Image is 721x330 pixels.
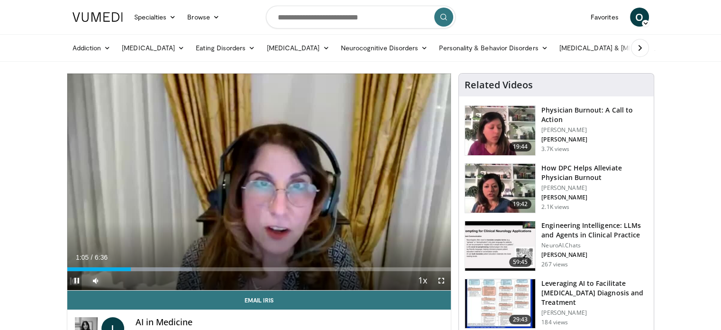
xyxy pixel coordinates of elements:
a: 19:44 Physician Burnout: A Call to Action [PERSON_NAME] [PERSON_NAME] 3.7K views [465,105,648,156]
p: [PERSON_NAME] [541,309,648,317]
img: a028b2ed-2799-4348-b6b4-733b0fc51b04.150x105_q85_crop-smart_upscale.jpg [465,279,535,329]
img: ea6b8c10-7800-4812-b957-8d44f0be21f9.150x105_q85_crop-smart_upscale.jpg [465,221,535,271]
p: [PERSON_NAME] [541,251,648,259]
a: Specialties [128,8,182,27]
button: Pause [67,271,86,290]
p: 3.7K views [541,145,569,153]
p: 267 views [541,261,568,268]
h3: Engineering Intelligence: LLMs and Agents in Clinical Practice [541,221,648,240]
p: 2.1K views [541,203,569,211]
p: [PERSON_NAME] [541,126,648,134]
video-js: Video Player [67,74,451,291]
h3: Physician Burnout: A Call to Action [541,105,648,124]
p: [PERSON_NAME] [541,136,648,143]
a: Neurocognitive Disorders [335,38,434,57]
a: Personality & Behavior Disorders [433,38,553,57]
a: Favorites [585,8,624,27]
img: 8c03ed1f-ed96-42cb-9200-2a88a5e9b9ab.150x105_q85_crop-smart_upscale.jpg [465,164,535,213]
button: Fullscreen [432,271,451,290]
span: 19:42 [509,199,532,209]
span: 6:36 [95,254,108,261]
a: Eating Disorders [190,38,261,57]
button: Mute [86,271,105,290]
img: VuMedi Logo [73,12,123,22]
img: ae962841-479a-4fc3-abd9-1af602e5c29c.150x105_q85_crop-smart_upscale.jpg [465,106,535,155]
a: [MEDICAL_DATA] & [MEDICAL_DATA] [554,38,689,57]
p: 184 views [541,319,568,326]
a: 29:43 Leveraging AI to Facilitate [MEDICAL_DATA] Diagnosis and Treatment [PERSON_NAME] 184 views [465,279,648,329]
a: Email Iris [67,291,451,310]
span: 1:05 [76,254,89,261]
a: [MEDICAL_DATA] [116,38,190,57]
p: [PERSON_NAME] [541,194,648,201]
a: O [630,8,649,27]
a: 59:45 Engineering Intelligence: LLMs and Agents in Clinical Practice NeuroAI.Chats [PERSON_NAME] ... [465,221,648,271]
input: Search topics, interventions [266,6,456,28]
h4: AI in Medicine [136,317,444,328]
p: NeuroAI.Chats [541,242,648,249]
a: 19:42 How DPC Helps Alleviate Physician Burnout [PERSON_NAME] [PERSON_NAME] 2.1K views [465,163,648,214]
a: [MEDICAL_DATA] [261,38,335,57]
span: / [91,254,93,261]
button: Playback Rate [413,271,432,290]
h3: How DPC Helps Alleviate Physician Burnout [541,163,648,182]
p: [PERSON_NAME] [541,184,648,192]
span: 59:45 [509,257,532,267]
div: Progress Bar [67,267,451,271]
h3: Leveraging AI to Facilitate [MEDICAL_DATA] Diagnosis and Treatment [541,279,648,307]
span: 29:43 [509,315,532,324]
h4: Related Videos [465,79,533,91]
a: Addiction [67,38,117,57]
span: 19:44 [509,142,532,151]
a: Browse [182,8,225,27]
